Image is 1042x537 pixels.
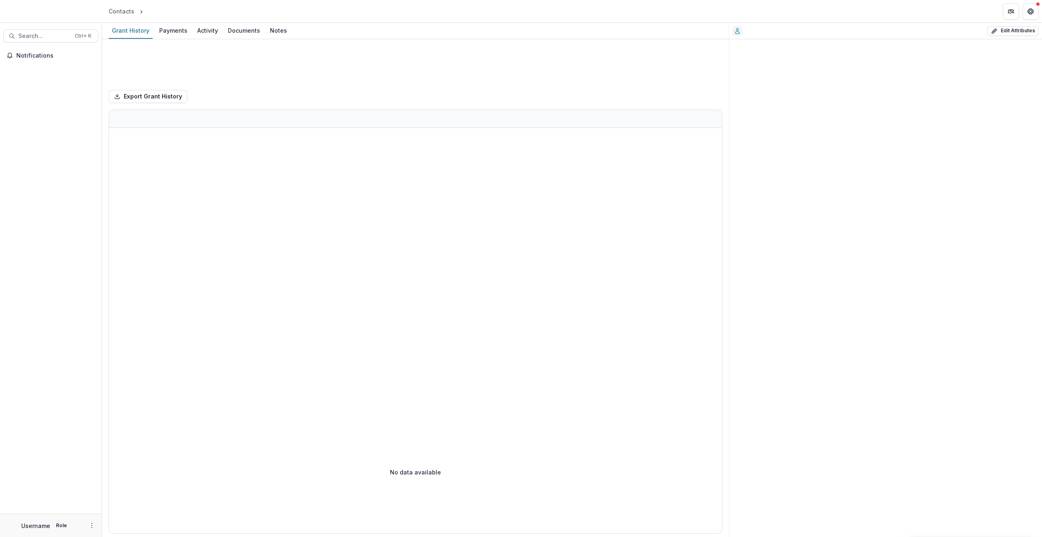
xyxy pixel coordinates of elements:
nav: breadcrumb [105,5,180,17]
a: Payments [156,23,191,39]
button: Edit Attributes [987,26,1039,36]
a: Notes [267,23,290,39]
div: Payments [156,25,191,36]
button: Get Help [1022,3,1039,20]
div: Grant History [109,25,153,36]
button: More [87,521,97,530]
span: Notifications [16,52,95,59]
div: Activity [194,25,221,36]
span: Search... [18,33,70,40]
a: Documents [225,23,263,39]
button: Notifications [3,49,98,62]
a: Contacts [105,5,138,17]
button: Partners [1003,3,1019,20]
button: Search... [3,29,98,43]
p: No data available [390,468,441,477]
div: Contacts [109,7,134,16]
p: Role [53,522,69,529]
div: Documents [225,25,263,36]
a: Activity [194,23,221,39]
div: Ctrl + K [73,31,93,40]
button: Export Grant History [109,90,187,103]
p: Username [21,521,50,530]
a: Grant History [109,23,153,39]
div: Notes [267,25,290,36]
